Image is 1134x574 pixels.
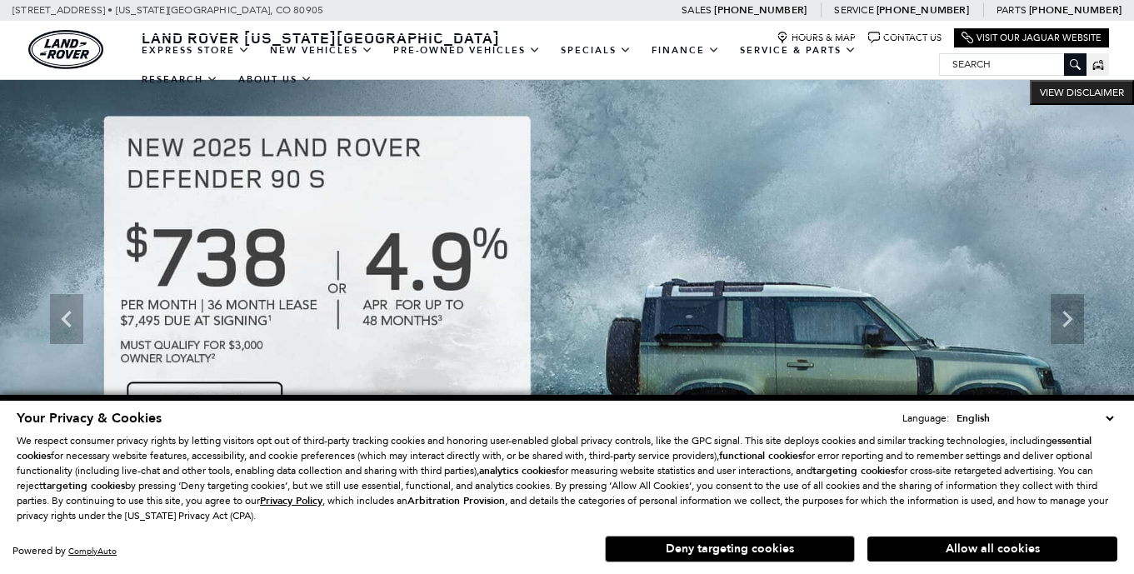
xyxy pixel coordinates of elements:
span: Sales [682,4,712,16]
a: Land Rover [US_STATE][GEOGRAPHIC_DATA] [132,27,510,47]
span: Land Rover [US_STATE][GEOGRAPHIC_DATA] [142,27,500,47]
a: Pre-Owned Vehicles [383,36,551,65]
a: ComplyAuto [68,546,117,557]
a: Specials [551,36,642,65]
a: [PHONE_NUMBER] [1029,3,1122,17]
button: Deny targeting cookies [605,536,855,562]
button: VIEW DISCLAIMER [1030,80,1134,105]
div: Language: [902,413,949,423]
strong: targeting cookies [42,479,125,492]
span: Service [834,4,873,16]
button: Allow all cookies [867,537,1117,562]
a: New Vehicles [260,36,383,65]
span: Parts [997,4,1027,16]
a: Research [132,65,228,94]
div: Powered by [12,546,117,557]
img: Land Rover [28,30,103,69]
a: land-rover [28,30,103,69]
div: Next [1051,294,1084,344]
a: Contact Us [868,32,942,44]
nav: Main Navigation [132,36,939,94]
strong: functional cookies [719,449,802,462]
strong: Arbitration Provision [407,494,505,507]
a: [PHONE_NUMBER] [714,3,807,17]
p: We respect consumer privacy rights by letting visitors opt out of third-party tracking cookies an... [17,433,1117,523]
u: Privacy Policy [260,494,322,507]
strong: targeting cookies [812,464,895,477]
a: Visit Our Jaguar Website [962,32,1102,44]
strong: analytics cookies [479,464,556,477]
a: Finance [642,36,730,65]
a: Privacy Policy [260,495,322,507]
span: Your Privacy & Cookies [17,409,162,427]
a: About Us [228,65,322,94]
span: VIEW DISCLAIMER [1040,86,1124,99]
a: Hours & Map [777,32,856,44]
select: Language Select [952,410,1117,427]
a: EXPRESS STORE [132,36,260,65]
input: Search [940,54,1086,74]
a: [STREET_ADDRESS] • [US_STATE][GEOGRAPHIC_DATA], CO 80905 [12,4,323,16]
a: Service & Parts [730,36,867,65]
a: [PHONE_NUMBER] [877,3,969,17]
div: Previous [50,294,83,344]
